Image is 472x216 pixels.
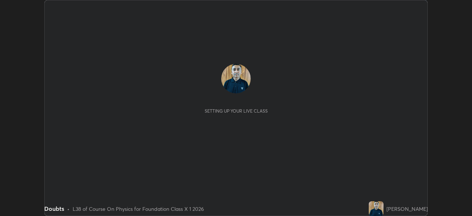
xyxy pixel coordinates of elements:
[205,108,268,114] div: Setting up your live class
[44,204,64,213] div: Doubts
[221,64,251,93] img: d0b5cc1278f24c2db59d0c69d4b1a47b.jpg
[369,201,383,216] img: d0b5cc1278f24c2db59d0c69d4b1a47b.jpg
[386,205,428,213] div: [PERSON_NAME]
[73,205,204,213] div: L38 of Course On Physics for Foundation Class X 1 2026
[67,205,70,213] div: •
